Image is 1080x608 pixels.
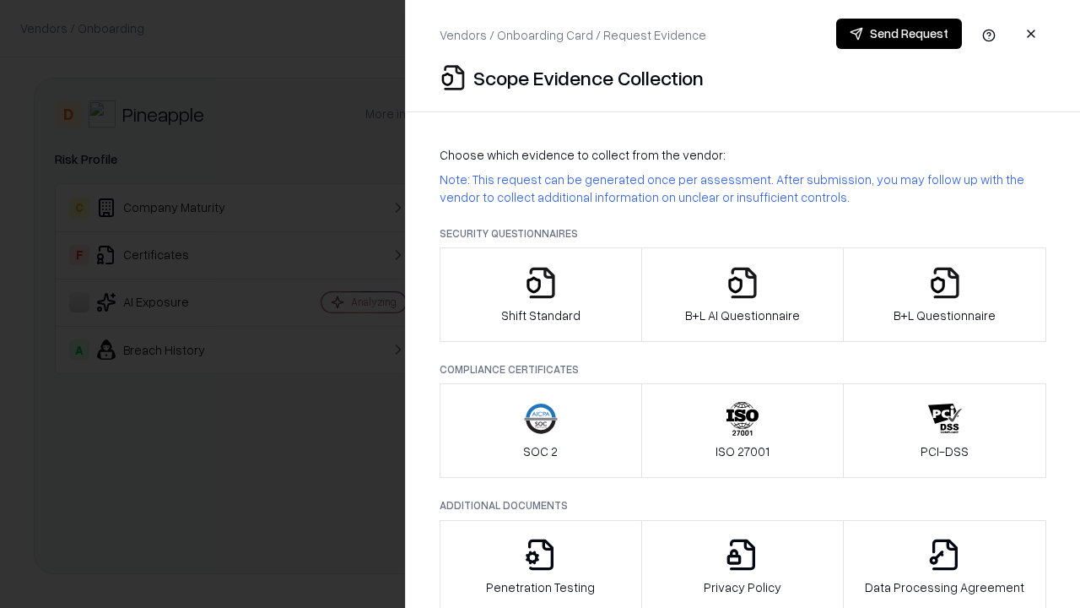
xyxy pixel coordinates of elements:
button: B+L Questionnaire [843,247,1046,342]
p: ISO 27001 [715,442,769,460]
p: Additional Documents [440,498,1046,513]
button: Shift Standard [440,247,642,342]
button: ISO 27001 [641,383,845,478]
button: B+L AI Questionnaire [641,247,845,342]
p: Scope Evidence Collection [473,64,704,91]
button: PCI-DSS [843,383,1046,478]
p: Note: This request can be generated once per assessment. After submission, you may follow up with... [440,171,1046,206]
p: Shift Standard [501,307,580,324]
button: Send Request [836,19,962,49]
p: Penetration Testing [486,578,595,596]
p: Privacy Policy [704,578,781,596]
p: Compliance Certificates [440,362,1046,377]
p: Choose which evidence to collect from the vendor: [440,146,1046,164]
p: B+L AI Questionnaire [685,307,800,324]
p: Security Questionnaires [440,226,1046,241]
p: Vendors / Onboarding Card / Request Evidence [440,26,706,44]
p: Data Processing Agreement [865,578,1024,596]
p: SOC 2 [523,442,558,460]
p: PCI-DSS [921,442,969,460]
button: SOC 2 [440,383,642,478]
p: B+L Questionnaire [894,307,996,324]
